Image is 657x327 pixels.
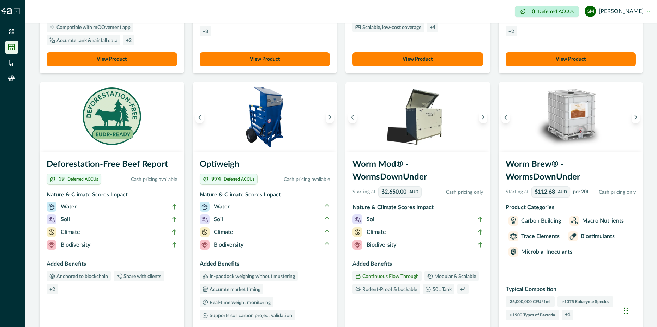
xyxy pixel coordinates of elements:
[224,177,254,181] p: Deferred ACCUs
[260,176,330,183] p: Cash pricing available
[361,274,419,279] p: Continuous Flow Through
[352,188,375,196] p: Starting at
[104,176,177,183] p: Cash pricing available
[214,202,230,211] p: Water
[352,158,483,186] h3: Worm Mod® - WormsDownUnder
[521,248,572,256] p: Microbial Inoculants
[506,203,636,212] p: Product Categories
[49,287,55,292] p: + 2
[624,300,628,321] div: Drag
[367,228,386,236] p: Climate
[571,217,578,224] img: Macro Nutrients
[521,217,561,225] p: Carbon Building
[501,111,510,123] button: Previous image
[352,52,483,66] button: View Product
[208,313,292,318] p: Supports soil carbon project validation
[1,8,12,14] img: Logo
[352,203,483,214] h3: Nature & Climate Scores Impact
[122,274,161,279] p: Share with clients
[431,287,452,292] p: 50L Tank
[581,232,615,241] p: Biostimulants
[460,287,466,292] p: + 4
[47,190,177,202] h3: Nature & Climate Scores Impact
[538,9,574,14] p: Deferred ACCUs
[592,189,636,196] p: Cash pricing only
[208,287,260,292] p: Accurate market timing
[47,52,177,66] button: View Product
[126,38,132,43] p: + 2
[200,190,330,202] h3: Nature & Climate Scores Impact
[61,215,70,224] p: Soil
[193,82,337,152] img: An Optiweigh unit
[61,228,80,236] p: Climate
[203,29,208,34] p: + 3
[535,189,555,195] p: $112.68
[558,190,567,194] p: AUD
[433,274,476,279] p: Modular & Scalable
[479,111,487,123] button: Next image
[381,189,406,195] p: $2,650.00
[510,217,517,224] img: Carbon Building
[200,158,330,174] h3: Optiweigh
[506,188,529,196] p: Starting at
[585,3,650,20] button: Gayathri Menakath[PERSON_NAME]
[409,190,418,194] p: AUD
[367,241,396,249] p: Biodiversity
[506,52,636,66] button: View Product
[622,293,657,327] iframe: Chat Widget
[208,274,295,279] p: In-paddock weighing without mustering
[67,177,98,181] p: Deferred ACCUs
[430,25,435,30] p: + 4
[510,298,550,305] p: 36,000,000 CFU/1ml
[532,9,535,14] p: 0
[208,300,271,305] p: Real-time weight monitoring
[61,241,90,249] p: Biodiversity
[211,176,221,182] p: 974
[506,158,636,186] h3: Worm Brew® - WormsDownUnder
[58,176,65,182] p: 19
[582,217,624,225] p: Macro Nutrients
[61,202,77,211] p: Water
[200,52,330,66] button: View Product
[55,38,117,43] p: Accurate tank & rainfall data
[510,233,517,240] img: Trace Elements
[508,29,514,34] p: + 2
[55,25,131,30] p: Compatible with mOOvement app
[573,188,589,196] p: per 20L
[214,228,233,236] p: Climate
[195,111,204,123] button: Previous image
[214,241,243,249] p: Biodiversity
[326,111,334,123] button: Next image
[361,287,417,292] p: Rodent-Proof & Lockable
[632,111,640,123] button: Next image
[424,189,483,196] p: Cash pricing only
[361,25,421,30] p: Scalable, low-cost coverage
[569,233,577,240] img: Biostimulants
[47,260,177,271] h3: Added Benefits
[55,274,108,279] p: Anchored to blockchain
[352,260,483,271] h3: Added Benefits
[214,215,223,224] p: Soil
[510,312,555,318] p: >1900 Types of Bacteria
[506,285,636,293] p: Typical Composition
[367,215,376,224] p: Soil
[348,111,357,123] button: Previous image
[47,158,177,174] h3: Deforestation-Free Beef Report
[521,232,560,241] p: Trace Elements
[565,311,571,319] p: + 1
[200,260,330,271] h3: Added Benefits
[510,248,517,255] img: Microbial Inoculants
[562,298,609,305] p: >1075 Eukaryote Species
